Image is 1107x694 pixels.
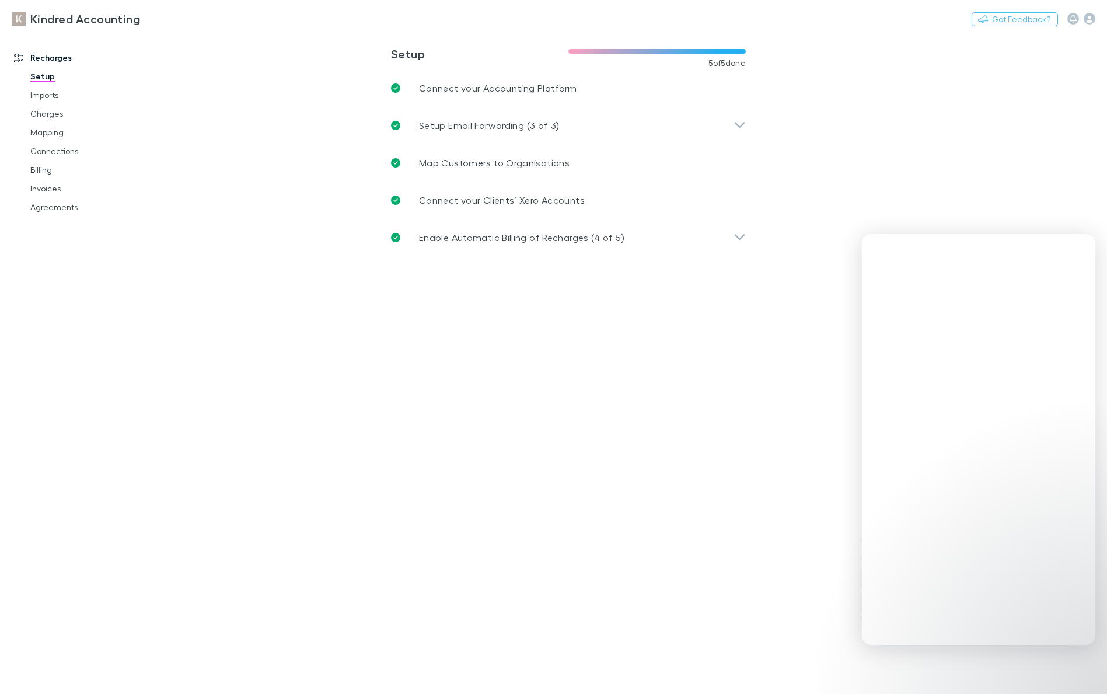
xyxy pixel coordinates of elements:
h3: Kindred Accounting [30,12,140,26]
p: Setup Email Forwarding (3 of 3) [419,118,559,132]
a: Map Customers to Organisations [382,144,755,182]
a: Connections [19,142,149,161]
p: Map Customers to Organisations [419,156,570,170]
a: Invoices [19,179,149,198]
a: Setup [19,67,149,86]
div: Setup Email Forwarding (3 of 3) [382,107,755,144]
iframe: Intercom live chat [1067,654,1095,682]
a: Imports [19,86,149,104]
h3: Setup [391,47,568,61]
a: Recharges [2,48,149,67]
a: Agreements [19,198,149,217]
p: Connect your Clients’ Xero Accounts [419,193,585,207]
button: Got Feedback? [972,12,1058,26]
a: Charges [19,104,149,123]
div: Enable Automatic Billing of Recharges (4 of 5) [382,219,755,256]
img: Kindred Accounting's Logo [12,12,26,26]
span: 5 of 5 done [708,58,746,68]
p: Connect your Accounting Platform [419,81,577,95]
p: Enable Automatic Billing of Recharges (4 of 5) [419,231,624,245]
a: Billing [19,161,149,179]
a: Connect your Accounting Platform [382,69,755,107]
a: Connect your Clients’ Xero Accounts [382,182,755,219]
a: Mapping [19,123,149,142]
a: Kindred Accounting [5,5,147,33]
iframe: Intercom live chat [862,234,1095,645]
